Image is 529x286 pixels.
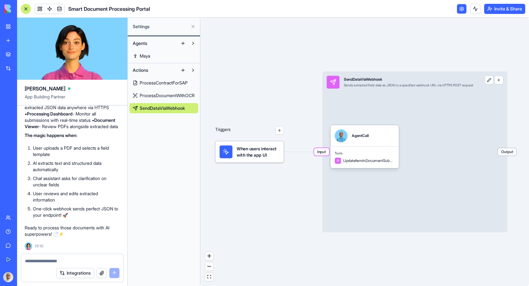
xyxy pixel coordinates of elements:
span: Tools [335,151,395,155]
span: UpdateItemInDocumentSubmissionsTable [343,158,395,163]
a: Maya [130,51,198,61]
a: ProcessContractForSAP [130,78,198,88]
li: One-click webhook sends perfect JSON to your endpoint! 🚀 [33,206,120,218]
span: Settings [133,23,188,30]
div: Sends extracted field data as JSON to a specified webhook URL via HTTPS POST request [344,83,473,88]
span: Actions [133,67,148,73]
span: Input [314,148,329,156]
span: SendDataViaWebhook [140,105,185,111]
span: 19:16 [35,244,43,249]
div: AgentCallToolsUpdateItemInDocumentSubmissionsTable [331,125,399,168]
li: AI extracts text and structured data automatically [33,160,120,173]
a: SendDataViaWebhook [130,103,198,113]
span: Maya [140,53,150,59]
button: Invite & Share [484,4,525,14]
span: Smart Document Processing Portal [68,5,150,13]
div: AgentCall [352,133,368,139]
strong: The magic happens when: [25,133,77,138]
span: [PERSON_NAME] [25,85,65,92]
div: Triggers [215,109,284,162]
button: Actions [130,65,178,75]
button: zoom in [205,252,213,260]
span: ProcessContractForSAP [140,80,188,86]
span: ProcessDocumentWithOCR [140,92,195,99]
img: logo [4,4,44,13]
li: Chat assistant asks for clarification on unclear fields [33,175,120,188]
div: When users interact with the app UI [215,141,284,163]
li: User reviews and edits extracted information [33,190,120,203]
button: zoom out [205,262,213,271]
span: Output [498,148,516,156]
a: ProcessDocumentWithOCR [130,90,198,101]
span: When users interact with the app UI [237,146,280,159]
span: App Building Partner [25,94,120,105]
p: Ready to process those documents with AI superpowers! 📄⚡ [25,225,120,237]
img: Ella_00000_wcx2te.png [25,242,32,250]
div: InputSendDataViaWebhookSends extracted field data as JSON to a specified webhook URL via HTTPS PO... [322,71,507,232]
button: Integrations [56,268,94,278]
li: User uploads a PDF and selects a field template [33,145,120,158]
p: Triggers [215,126,230,135]
strong: Processing Dashboard [27,111,72,116]
button: fit view [205,273,213,281]
img: ACg8ocKHBzcgBorBHL69-wXUamlAfqhtvUzLmsUPEoMUX9qgCDIQJkI=s96-c [3,272,13,282]
button: Agents [130,38,178,48]
div: SendDataViaWebhook [344,77,473,82]
span: Agents [133,40,147,47]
